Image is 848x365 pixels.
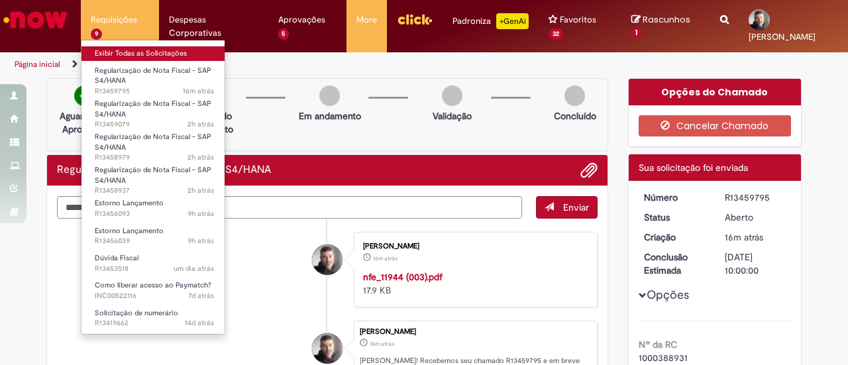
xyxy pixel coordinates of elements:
span: 1 [631,27,641,39]
div: [PERSON_NAME] [363,242,584,250]
span: 16m atrás [373,254,397,262]
p: Validação [433,109,472,123]
span: R13419662 [95,318,214,329]
time: 28/08/2025 16:19:25 [187,119,214,129]
span: Estorno Lançamento [95,198,164,208]
div: R13459795 [725,191,786,204]
ul: Trilhas de página [10,52,555,77]
time: 22/08/2025 17:12:27 [188,291,214,301]
dt: Número [634,191,715,204]
span: Sua solicitação foi enviada [639,162,748,174]
span: 14d atrás [185,318,214,328]
a: nfe_11944 (003).pdf [363,271,443,283]
time: 28/08/2025 18:13:28 [370,340,394,348]
time: 28/08/2025 18:13:29 [183,86,214,96]
span: 16m atrás [183,86,214,96]
button: Cancelar Chamado [639,115,792,136]
span: Solicitação de numerário [95,308,178,318]
b: Nº da RC [639,339,677,350]
span: 16m atrás [725,231,763,243]
span: Dúvida Fiscal [95,253,138,263]
a: Aberto R13456093 : Estorno Lançamento [81,196,227,221]
span: Aprovações [278,13,325,26]
dt: Conclusão Estimada [634,250,715,277]
span: Rascunhos [643,13,690,26]
span: 16m atrás [370,340,394,348]
p: Aguardando Aprovação [52,109,117,136]
span: R13456039 [95,236,214,246]
div: [DATE] 10:00:00 [725,250,786,277]
span: Regularização de Nota Fiscal - SAP S4/HANA [95,132,211,152]
img: check-circle-green.png [74,85,95,106]
a: Aberto R13459079 : Regularização de Nota Fiscal - SAP S4/HANA [81,97,227,125]
span: 5 [278,28,290,40]
span: 32 [549,28,563,40]
img: img-circle-grey.png [442,85,462,106]
span: More [356,13,377,26]
time: 28/08/2025 09:10:21 [187,236,214,246]
textarea: Digite sua mensagem aqui... [57,196,522,218]
img: click_logo_yellow_360x200.png [397,9,433,29]
img: img-circle-grey.png [564,85,585,106]
span: 9h atrás [187,209,214,219]
time: 15/08/2025 08:49:07 [185,318,214,328]
h2: Regularização de Nota Fiscal - SAP S4/HANA Histórico de tíquete [57,164,271,176]
a: Aberto R13456039 : Estorno Lançamento [81,224,227,248]
time: 28/08/2025 18:13:09 [373,254,397,262]
span: [PERSON_NAME] [749,31,816,42]
time: 27/08/2025 16:20:11 [174,264,214,274]
img: ServiceNow [1,7,70,33]
div: Aberto [725,211,786,224]
ul: Requisições [81,40,225,335]
p: Em andamento [299,109,361,123]
p: Concluído [554,109,596,123]
span: Regularização de Nota Fiscal - SAP S4/HANA [95,99,211,119]
span: 1000388931 [639,352,688,364]
span: 2h atrás [187,185,214,195]
a: Aberto R13458937 : Regularização de Nota Fiscal - SAP S4/HANA [81,163,227,191]
div: Opções do Chamado [629,79,802,105]
a: Aberto R13419662 : Solicitação de numerário [81,306,227,331]
time: 28/08/2025 16:06:47 [187,152,214,162]
span: Regularização de Nota Fiscal - SAP S4/HANA [95,66,211,86]
span: INC00522116 [95,291,214,301]
div: 17.9 KB [363,270,584,297]
dt: Criação [634,231,715,244]
div: [PERSON_NAME] [360,328,590,336]
button: Adicionar anexos [580,162,598,179]
a: Aberto R13459795 : Regularização de Nota Fiscal - SAP S4/HANA [81,64,227,92]
dt: Status [634,211,715,224]
time: 28/08/2025 09:18:11 [187,209,214,219]
span: R13459795 [95,86,214,97]
span: 2h atrás [187,119,214,129]
span: um dia atrás [174,264,214,274]
div: Jose Orlando De Oliveira Andrade [312,244,343,275]
div: Jose Orlando De Oliveira Andrade [312,333,343,364]
span: R13458937 [95,185,214,196]
div: Padroniza [452,13,529,29]
a: Exibir Todas as Solicitações [81,46,227,61]
span: Enviar [563,201,589,213]
span: R13458979 [95,152,214,163]
span: 2h atrás [187,152,214,162]
div: 28/08/2025 18:13:28 [725,231,786,244]
a: Rascunhos [631,14,700,38]
time: 28/08/2025 16:01:32 [187,185,214,195]
span: 7d atrás [188,291,214,301]
span: 9 [91,28,102,40]
span: Despesas Corporativas [169,13,258,40]
a: Aberto R13458979 : Regularização de Nota Fiscal - SAP S4/HANA [81,130,227,158]
span: Favoritos [560,13,596,26]
span: R13456093 [95,209,214,219]
span: Como liberar acesso ao Paymatch? [95,280,211,290]
a: Página inicial [15,59,60,70]
span: Estorno Lançamento [95,226,164,236]
a: Aberto INC00522116 : Como liberar acesso ao Paymatch? [81,278,227,303]
span: Requisições [91,13,137,26]
span: 9h atrás [187,236,214,246]
span: R13453518 [95,264,214,274]
time: 28/08/2025 18:13:28 [725,231,763,243]
span: Regularização de Nota Fiscal - SAP S4/HANA [95,165,211,185]
p: +GenAi [496,13,529,29]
